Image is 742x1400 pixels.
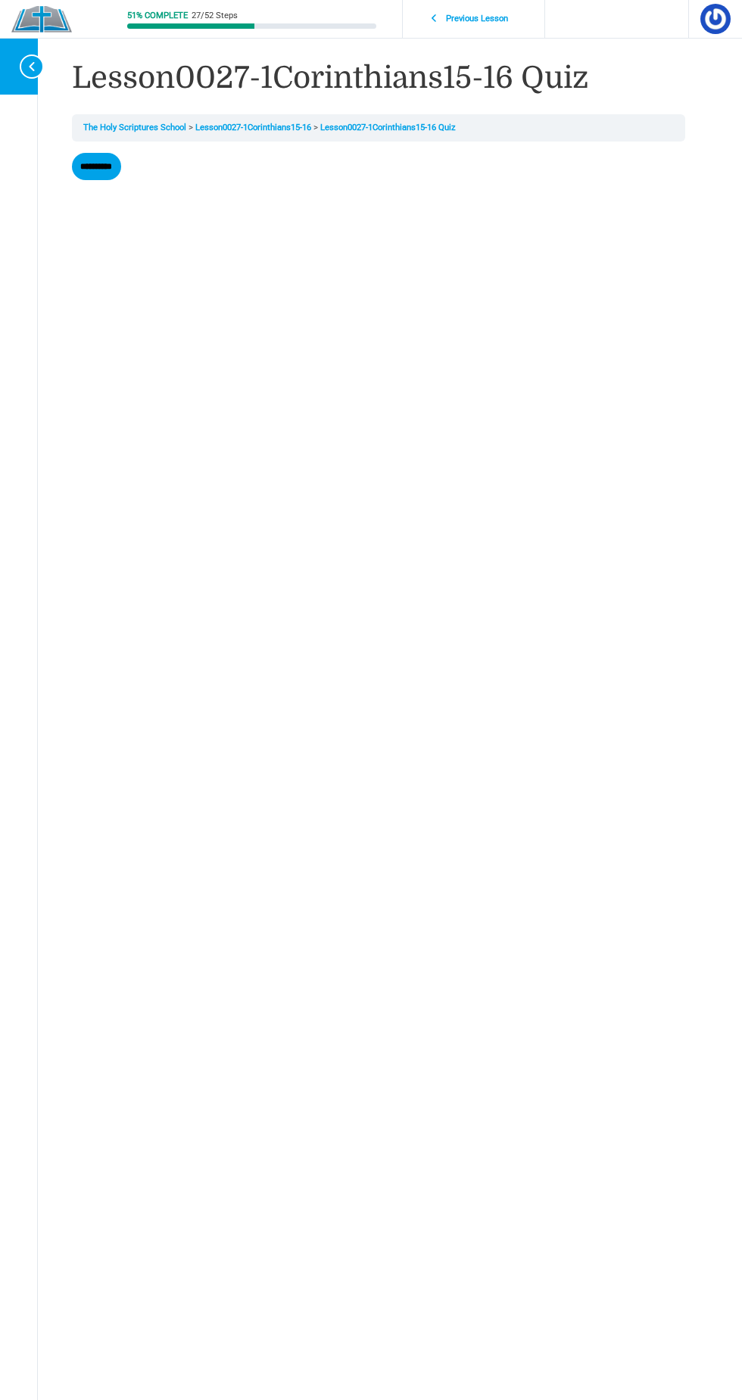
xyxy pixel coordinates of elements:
[72,114,685,142] nav: Breadcrumbs
[192,11,238,20] div: 27/52 Steps
[195,123,311,132] a: Lesson0027-1Corinthians15-16
[127,11,188,20] div: 51% Complete
[320,123,456,132] a: Lesson0027-1Corinthians15-16 Quiz
[407,5,541,33] a: Previous Lesson
[83,123,186,132] a: The Holy Scriptures School
[72,57,685,99] h1: Lesson0027-1Corinthians15-16 Quiz
[8,38,38,95] button: Toggle sidebar navigation
[438,14,517,24] span: Previous Lesson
